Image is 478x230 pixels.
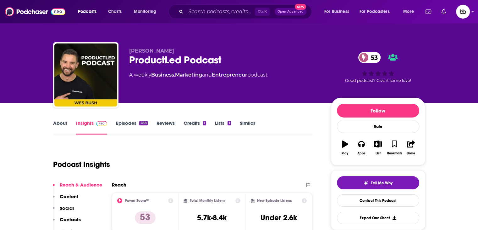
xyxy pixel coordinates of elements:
div: Share [407,152,415,155]
span: Charts [108,7,122,16]
span: and [202,72,212,78]
span: Good podcast? Give it some love! [345,78,411,83]
p: Contacts [60,216,81,222]
button: tell me why sparkleTell Me Why [337,176,419,189]
h2: New Episode Listens [257,198,292,203]
button: Export One-Sheet [337,212,419,224]
div: Rate [337,120,419,133]
p: 53 [135,211,156,224]
span: 53 [365,52,381,63]
img: ProductLed Podcast [54,43,117,106]
a: Credits1 [184,120,206,135]
span: For Business [324,7,349,16]
p: Social [60,205,74,211]
p: Content [60,193,78,199]
img: tell me why sparkle [363,181,368,186]
a: Show notifications dropdown [423,6,434,17]
button: open menu [355,7,399,17]
button: Bookmark [386,136,403,159]
span: Ctrl K [255,8,270,16]
button: Contacts [53,216,81,228]
a: Lists1 [215,120,231,135]
span: New [295,4,306,10]
span: Monitoring [134,7,156,16]
span: Open Advanced [277,10,304,13]
input: Search podcasts, credits, & more... [186,7,255,17]
h3: Under 2.6k [261,213,297,222]
span: Tell Me Why [371,181,393,186]
button: open menu [129,7,164,17]
button: Play [337,136,353,159]
h2: Power Score™ [125,198,149,203]
div: Play [342,152,348,155]
button: List [370,136,386,159]
button: open menu [74,7,105,17]
span: [PERSON_NAME] [129,48,174,54]
button: Follow [337,104,419,118]
a: Entrepreneur [212,72,247,78]
img: Podchaser Pro [96,121,107,126]
a: Episodes288 [116,120,147,135]
div: A weekly podcast [129,71,267,79]
a: Charts [104,7,125,17]
h2: Total Monthly Listens [190,198,225,203]
img: User Profile [456,5,470,19]
a: InsightsPodchaser Pro [76,120,107,135]
a: Reviews [157,120,175,135]
span: , [174,72,175,78]
button: open menu [399,7,422,17]
a: Marketing [175,72,202,78]
div: Apps [357,152,365,155]
a: About [53,120,67,135]
div: 53Good podcast? Give it some love! [331,48,425,87]
p: Reach & Audience [60,182,102,188]
div: 288 [139,121,147,125]
div: 1 [228,121,231,125]
span: For Podcasters [360,7,390,16]
button: Open AdvancedNew [275,8,306,15]
a: Show notifications dropdown [439,6,448,17]
h3: 5.7k-8.4k [197,213,227,222]
div: Search podcasts, credits, & more... [174,4,318,19]
button: Show profile menu [456,5,470,19]
button: Content [53,193,78,205]
span: More [403,7,414,16]
a: Business [151,72,174,78]
div: List [376,152,381,155]
span: Podcasts [78,7,96,16]
div: 1 [203,121,206,125]
button: Reach & Audience [53,182,102,193]
h2: Reach [112,182,126,188]
a: Similar [240,120,255,135]
img: Podchaser - Follow, Share and Rate Podcasts [5,6,65,18]
h1: Podcast Insights [53,160,110,169]
button: open menu [320,7,357,17]
button: Apps [353,136,370,159]
a: 53 [358,52,381,63]
button: Social [53,205,74,217]
button: Share [403,136,419,159]
div: Bookmark [387,152,402,155]
a: Contact This Podcast [337,194,419,207]
span: Logged in as aj15670 [456,5,470,19]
